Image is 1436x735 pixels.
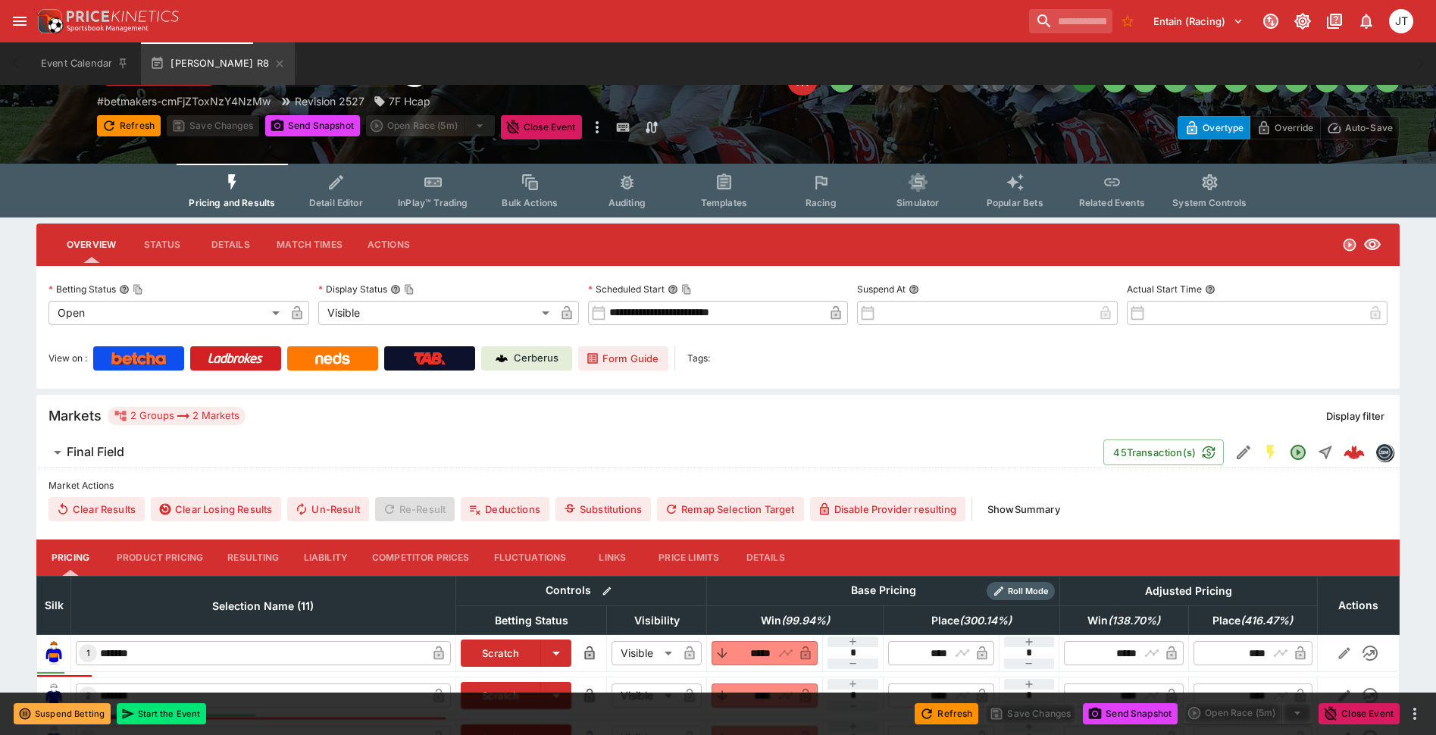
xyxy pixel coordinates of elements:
[1317,404,1394,428] button: Display filter
[1319,703,1400,724] button: Close Event
[97,93,271,109] p: Copy To Clipboard
[1083,703,1178,724] button: Send Snapshot
[578,540,646,576] button: Links
[1079,197,1145,208] span: Related Events
[366,115,495,136] div: split button
[978,497,1069,521] button: ShowSummary
[501,115,582,139] button: Close Event
[295,93,364,109] p: Revision 2527
[588,283,665,296] p: Scheduled Start
[461,682,542,709] button: Scratch
[36,437,1103,468] button: Final Field
[189,197,275,208] span: Pricing and Results
[514,351,558,366] p: Cerberus
[83,648,93,658] span: 1
[128,227,196,263] button: Status
[48,407,102,424] h5: Markets
[1284,439,1312,466] button: Open
[14,703,111,724] button: Suspend Betting
[461,497,549,521] button: Deductions
[1184,702,1312,724] div: split button
[1178,116,1250,139] button: Overtype
[33,6,64,36] img: PriceKinetics Logo
[318,283,387,296] p: Display Status
[1321,8,1348,35] button: Documentation
[657,497,804,521] button: Remap Selection Target
[896,197,939,208] span: Simulator
[48,474,1388,497] label: Market Actions
[781,611,830,630] em: ( 99.94 %)
[1317,576,1399,634] th: Actions
[292,540,360,576] button: Liability
[959,611,1012,630] em: ( 300.14 %)
[578,346,668,371] a: Form Guide
[83,690,94,701] span: 2
[32,42,138,85] button: Event Calendar
[6,8,33,35] button: open drawer
[1196,611,1309,630] span: Place(416.47%)
[1344,442,1365,463] img: logo-cerberus--red.svg
[309,197,363,208] span: Detail Editor
[48,283,116,296] p: Betting Status
[215,540,291,576] button: Resulting
[67,25,149,32] img: Sportsbook Management
[1389,9,1413,33] div: Josh Tanner
[482,540,579,576] button: Fluctuations
[1312,439,1339,466] button: Straight
[1353,8,1380,35] button: Notifications
[701,197,747,208] span: Templates
[375,497,455,521] span: Re-Result
[1257,439,1284,466] button: SGM Enabled
[1240,611,1293,630] em: ( 416.47 %)
[141,42,295,85] button: [PERSON_NAME] R8
[687,346,710,371] label: Tags:
[478,611,585,630] span: Betting Status
[1103,439,1224,465] button: 45Transaction(s)
[48,497,145,521] button: Clear Results
[987,197,1043,208] span: Popular Bets
[555,497,651,521] button: Substitutions
[1178,116,1400,139] div: Start From
[609,197,646,208] span: Auditing
[1406,705,1424,723] button: more
[1071,611,1177,630] span: Win(138.70%)
[496,352,508,364] img: Cerberus
[133,284,143,295] button: Copy To Clipboard
[646,540,731,576] button: Price Limits
[806,197,837,208] span: Racing
[151,497,281,521] button: Clear Losing Results
[287,497,368,521] span: Un-Result
[55,227,128,263] button: Overview
[987,582,1055,600] div: Show/hide Price Roll mode configuration.
[1108,611,1160,630] em: ( 138.70 %)
[1172,197,1247,208] span: System Controls
[612,641,677,665] div: Visible
[1230,439,1257,466] button: Edit Detail
[1257,8,1284,35] button: Connected to PK
[1144,9,1253,33] button: Select Tenant
[1339,437,1369,468] a: fd93518d-89ff-41cf-abd9-bfe6af6fb0e8
[1203,120,1244,136] p: Overtype
[810,497,965,521] button: Disable Provider resulting
[374,93,430,109] div: 7F Hcap
[1384,5,1418,38] button: Josh Tanner
[455,576,707,605] th: Controls
[117,703,206,724] button: Start the Event
[355,227,423,263] button: Actions
[37,576,71,634] th: Silk
[1320,116,1400,139] button: Auto-Save
[114,407,239,425] div: 2 Groups 2 Markets
[481,346,572,371] a: Cerberus
[681,284,692,295] button: Copy To Clipboard
[1342,237,1357,252] svg: Open
[105,540,215,576] button: Product Pricing
[36,540,105,576] button: Pricing
[1363,236,1381,254] svg: Visible
[1344,442,1365,463] div: fd93518d-89ff-41cf-abd9-bfe6af6fb0e8
[398,197,468,208] span: InPlay™ Trading
[177,164,1259,217] div: Event type filters
[265,115,360,136] button: Send Snapshot
[1375,443,1394,461] div: betmakers
[744,611,846,630] span: Win(99.94%)
[360,540,482,576] button: Competitor Prices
